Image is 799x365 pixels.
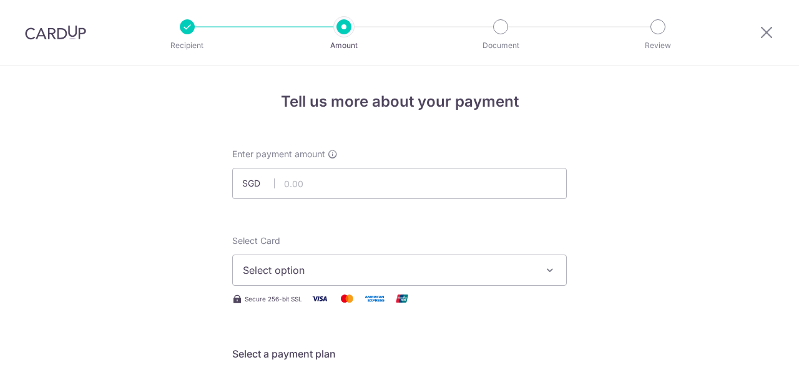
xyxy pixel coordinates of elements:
h5: Select a payment plan [232,346,567,361]
input: 0.00 [232,168,567,199]
img: CardUp [25,25,86,40]
img: Union Pay [390,291,414,306]
img: Visa [307,291,332,306]
span: translation missing: en.payables.payment_networks.credit_card.summary.labels.select_card [232,235,280,246]
span: SGD [242,177,275,190]
span: Enter payment amount [232,148,325,160]
p: Recipient [141,39,233,52]
p: Amount [298,39,390,52]
h4: Tell us more about your payment [232,90,567,113]
p: Review [612,39,704,52]
p: Document [454,39,547,52]
span: Secure 256-bit SSL [245,294,302,304]
button: Select option [232,255,567,286]
img: American Express [362,291,387,306]
img: Mastercard [335,291,360,306]
span: Select option [243,263,534,278]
